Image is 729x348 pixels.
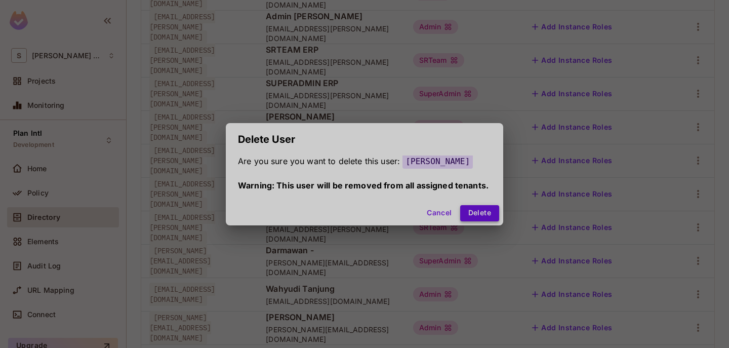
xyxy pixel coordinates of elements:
[402,154,473,169] span: [PERSON_NAME]
[238,156,400,166] span: Are you sure you want to delete this user:
[423,205,456,221] button: Cancel
[238,180,489,190] span: Warning: This user will be removed from all assigned tenants.
[460,205,499,221] button: Delete
[226,123,503,156] h2: Delete User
